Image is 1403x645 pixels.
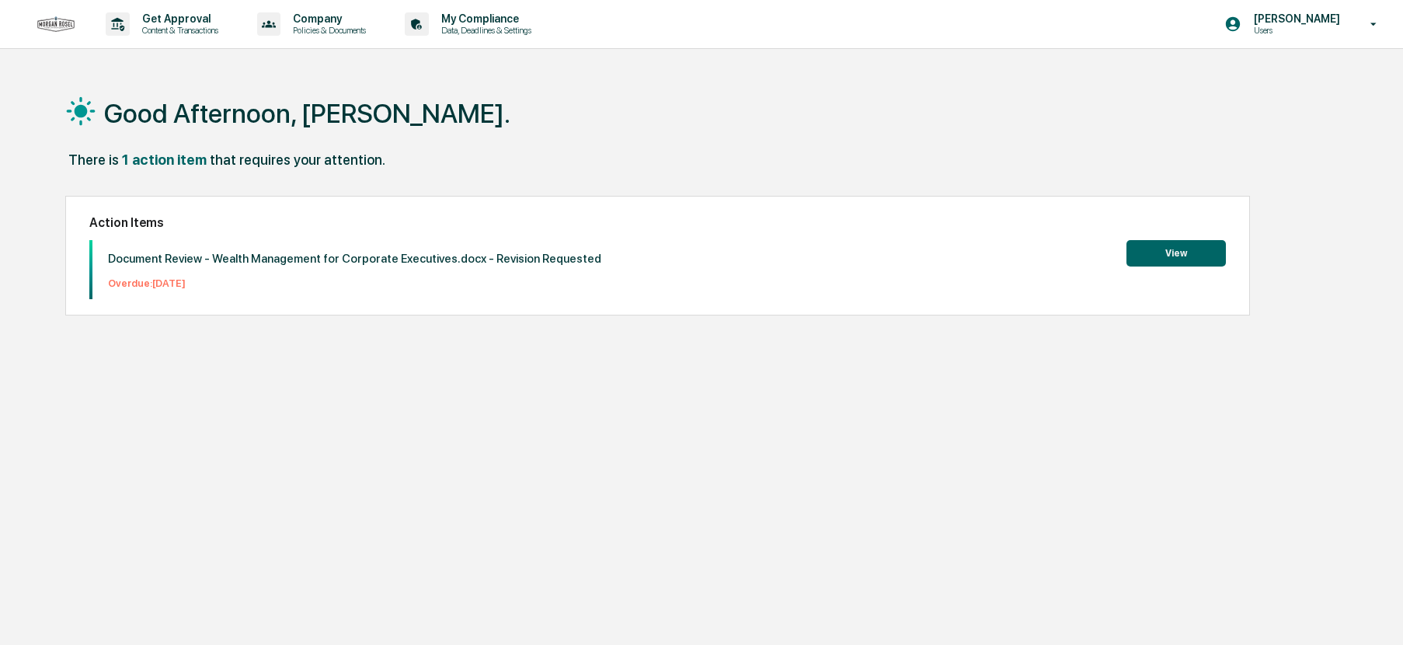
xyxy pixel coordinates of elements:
a: View [1126,245,1226,260]
p: Content & Transactions [130,25,226,36]
h2: Action Items [89,215,1226,230]
p: Document Review - Wealth Management for Corporate Executives.docx - Revision Requested [108,252,601,266]
p: Users [1241,25,1348,36]
button: View [1126,240,1226,267]
p: Overdue: [DATE] [108,277,601,289]
div: There is [68,152,119,168]
p: Data, Deadlines & Settings [429,25,539,36]
p: Company [280,12,374,25]
p: My Compliance [429,12,539,25]
img: logo [37,16,75,32]
div: 1 action item [122,152,207,168]
p: [PERSON_NAME] [1241,12,1348,25]
p: Policies & Documents [280,25,374,36]
p: Get Approval [130,12,226,25]
h1: Good Afternoon, [PERSON_NAME]. [104,98,510,129]
div: that requires your attention. [210,152,385,168]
